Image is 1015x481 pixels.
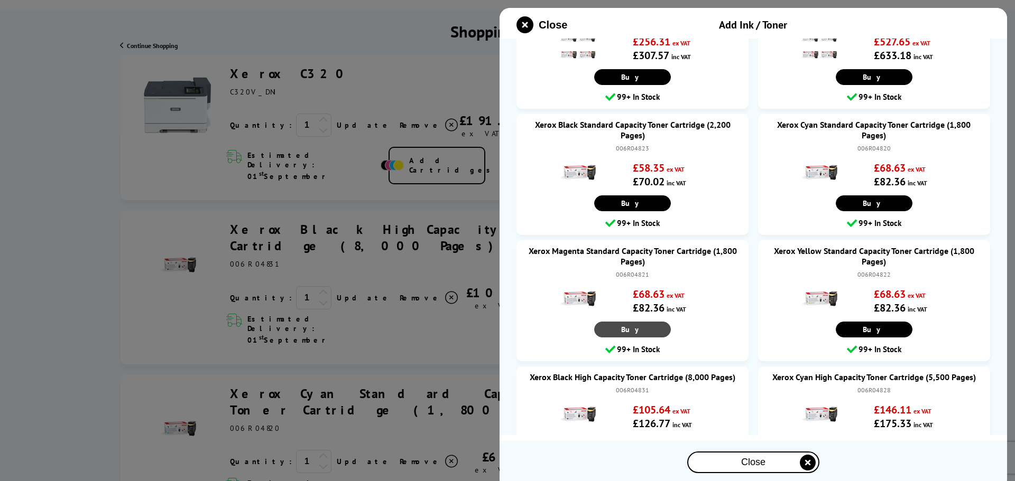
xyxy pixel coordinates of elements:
strong: £146.11 [874,403,911,417]
span: ex VAT [914,407,931,415]
a: Buy [836,69,912,85]
span: 99+ In Stock [617,216,660,230]
strong: £58.35 [633,161,665,175]
a: Xerox Black High Capacity Toner Cartridge (8,000 Pages) [527,372,738,382]
span: ex VAT [908,165,926,173]
span: ex VAT [912,39,930,47]
strong: £70.02 [633,175,665,188]
span: Close [741,457,765,468]
a: Buy [594,195,671,211]
div: 006R04831 [527,385,738,395]
div: 006R04823 [527,143,738,154]
span: ex VAT [672,407,690,415]
span: inc VAT [672,421,692,429]
div: 006R04822 [769,269,980,280]
img: Xerox Cyan High Capacity Toner Cartridge (5,500 Pages) [800,396,837,433]
strong: £633.18 [874,49,911,62]
strong: £105.64 [633,403,670,417]
a: Buy [594,322,671,337]
span: 99+ In Stock [617,343,660,356]
span: ex VAT [667,165,685,173]
div: 006R04821 [527,269,738,280]
a: Xerox Yellow Standard Capacity Toner Cartridge (1,800 Pages) [769,246,980,267]
span: 99+ In Stock [859,90,901,104]
img: Xerox Cyan Standard Capacity Toner Cartridge (1,800 Pages) [800,154,837,191]
strong: £175.33 [874,417,911,430]
strong: £82.36 [633,301,665,315]
span: inc VAT [914,421,933,429]
a: Buy [836,195,912,211]
a: Buy [594,69,671,85]
strong: £68.63 [874,287,906,301]
div: 006R04828 [769,385,980,395]
span: 99+ In Stock [859,343,901,356]
img: Xerox Black High Capacity Toner Cartridge (8,000 Pages) [559,396,596,433]
button: close modal [687,451,819,473]
span: inc VAT [914,53,933,61]
img: Xerox Magenta Standard Capacity Toner Cartridge (1,800 Pages) [559,280,596,317]
span: inc VAT [671,53,691,61]
strong: £256.31 [633,35,670,49]
a: Xerox Cyan Standard Capacity Toner Cartridge (1,800 Pages) [769,119,980,140]
strong: £68.63 [633,287,665,301]
div: Add Ink / Toner [611,18,896,32]
a: Xerox Cyan High Capacity Toner Cartridge (5,500 Pages) [769,372,980,382]
a: Xerox Black Standard Capacity Toner Cartridge (2,200 Pages) [527,119,738,140]
span: inc VAT [908,305,927,313]
img: Xerox Standard Capacity Toner Value Pack CMY (1,800 Pages) K (2,200 Pages) [559,28,596,65]
strong: £68.63 [874,161,906,175]
span: 99+ In Stock [859,216,901,230]
img: Xerox Yellow Standard Capacity Toner Cartridge (1,800 Pages) [800,280,837,317]
strong: £527.65 [874,35,910,49]
img: Xerox Black Standard Capacity Toner Cartridge (2,200 Pages) [559,154,596,191]
a: Xerox Magenta Standard Capacity Toner Cartridge (1,800 Pages) [527,246,738,267]
span: inc VAT [667,305,686,313]
span: 99+ In Stock [617,90,660,104]
span: ex VAT [667,291,685,299]
span: ex VAT [908,291,926,299]
span: inc VAT [667,179,686,187]
div: 006R04820 [769,143,980,154]
strong: £126.77 [633,417,670,430]
button: close modal [516,16,567,33]
span: Close [539,19,567,31]
strong: £307.57 [633,49,669,62]
a: Buy [836,322,912,337]
span: ex VAT [672,39,690,47]
strong: £82.36 [874,175,906,188]
strong: £82.36 [874,301,906,315]
img: Xerox High Capacity Toner Value Pack CMY (5,500 Pages) K (8,000 Pages) [800,28,837,65]
span: inc VAT [908,179,927,187]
